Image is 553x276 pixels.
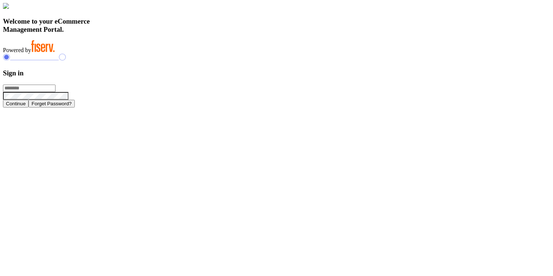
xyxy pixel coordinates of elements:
button: Forget Password? [29,100,74,108]
h3: Sign in [3,69,550,77]
h3: Welcome to your eCommerce Management Portal. [3,17,550,34]
img: card_Illustration.svg [3,3,9,9]
span: Powered by [3,47,31,53]
button: Continue [3,100,29,108]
